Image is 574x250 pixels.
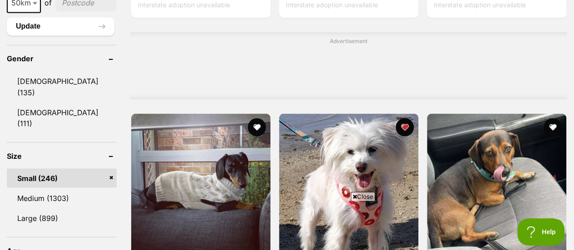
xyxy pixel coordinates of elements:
[286,1,378,9] span: Interstate adoption unavailable
[7,54,117,63] header: Gender
[69,92,136,181] img: https://img.kwcdn.com/product/Fancyalgo/VirtualModelMatting/c7c3cee4482e6b4ad5e694129653aa25.jpg?...
[7,103,117,132] a: [DEMOGRAPHIC_DATA] (111)
[396,118,414,136] button: favourite
[7,208,117,227] a: Large (899)
[138,1,230,9] span: Interstate adoption unavailable
[130,32,567,99] div: Advertisement
[7,152,117,160] header: Size
[434,1,526,9] span: Interstate adoption unavailable
[544,118,562,136] button: favourite
[7,188,117,207] a: Medium (1303)
[248,118,266,136] button: favourite
[184,49,514,90] iframe: Advertisement
[67,205,507,245] iframe: Advertisement
[517,218,565,245] iframe: Help Scout Beacon - Open
[7,72,117,102] a: [DEMOGRAPHIC_DATA] (135)
[351,192,375,201] span: Close
[7,168,117,187] a: Small (246)
[7,17,114,35] button: Update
